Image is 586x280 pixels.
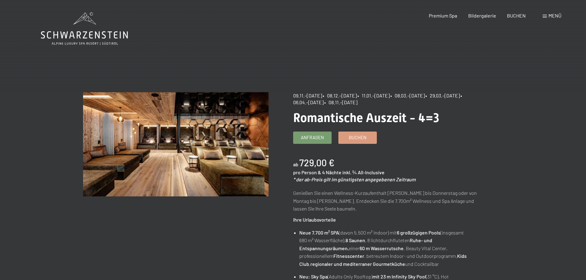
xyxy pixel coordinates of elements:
span: Buchen [349,134,366,141]
span: inkl. ¾ All-Inclusive [342,169,385,175]
li: (davon 5.500 m² indoor) mit (insgesamt 680 m² Wasserfläche), , 8 lichtdurchfluteten einer , Beaut... [299,229,478,268]
span: Romantische Auszeit - 4=3 [293,111,439,125]
span: • 08.11.–[DATE] [324,99,357,105]
span: • 08.03.–[DATE] [390,93,425,98]
strong: mit 23 m Infinity Sky Pool [373,274,426,279]
strong: regionaler und mediterraner Gourmetküche [310,261,405,267]
a: Buchen [339,132,377,144]
b: 729,00 € [299,157,334,168]
strong: Neu: Sky Spa [299,274,328,279]
span: ab [293,161,298,167]
a: BUCHEN [507,13,526,18]
span: 09.11.–[DATE] [293,93,322,98]
strong: Kids Club [299,253,467,267]
strong: Ihre Urlaubsvorteile [293,217,336,223]
span: • 08.12.–[DATE] [323,93,357,98]
span: Menü [548,13,561,18]
span: pro Person & [293,169,321,175]
span: • 11.01.–[DATE] [357,93,390,98]
strong: 6 großzügigen Pools [397,230,440,235]
span: 4 Nächte [322,169,341,175]
span: Anfragen [301,134,324,141]
a: Bildergalerie [468,13,496,18]
img: Romantische Auszeit - 4=3 [83,92,269,196]
strong: 60 m Wasserrutsche [360,245,404,251]
strong: 8 Saunen [345,237,365,243]
em: * der ab-Preis gilt im günstigsten angegebenen Zeitraum [293,176,416,182]
a: Premium Spa [429,13,457,18]
strong: Neue 7.700 m² SPA [299,230,339,235]
p: Genießen Sie einen Wellness-Kurzaufenthalt [PERSON_NAME] bis Donnerstag oder von Montag bis [PERS... [293,189,479,213]
span: • 29.03.–[DATE] [425,93,460,98]
a: Anfragen [293,132,331,144]
strong: Fitnesscenter [333,253,364,259]
strong: Ruhe- und Entspannungsräumen, [299,237,432,251]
